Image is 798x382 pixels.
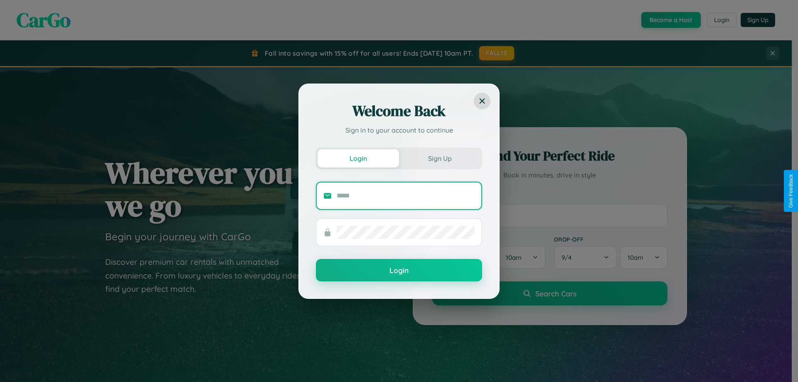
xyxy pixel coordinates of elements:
[316,259,482,281] button: Login
[318,149,399,168] button: Login
[399,149,480,168] button: Sign Up
[788,174,794,208] div: Give Feedback
[316,101,482,121] h2: Welcome Back
[316,125,482,135] p: Sign in to your account to continue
